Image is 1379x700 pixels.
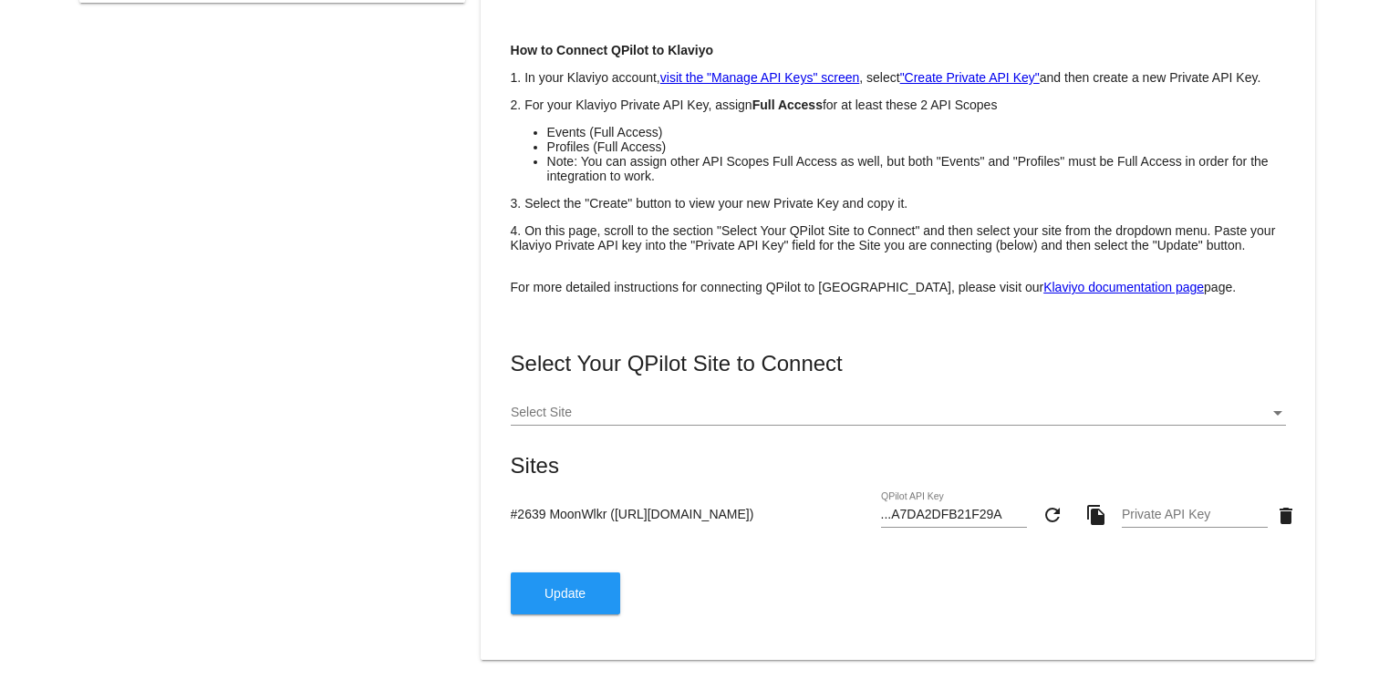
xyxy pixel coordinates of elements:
a: Klaviyo documentation page [1043,280,1204,294]
li: Profiles (Full Access) [547,139,1286,154]
span: Update [544,586,586,601]
a: "Create Private API Key" [900,70,1040,85]
mat-icon: delete [1275,505,1297,527]
button: Update [511,572,620,614]
p: 2. For your Klaviyo Private API Key, assign for at least these 2 API Scopes [511,98,1286,112]
mat-icon: refresh [1042,504,1063,526]
p: 3. Select the "Create" button to view your new Private Key and copy it. [511,196,1286,211]
strong: How to Connect QPilot to Klaviyo [511,43,713,57]
mat-icon: file_copy [1085,504,1107,526]
p: 4. On this page, scroll to the section "Select Your QPilot Site to Connect" and then select your ... [511,223,1286,252]
p: For more detailed instructions for connecting QPilot to [GEOGRAPHIC_DATA], please visit our page. [511,265,1286,294]
mat-card-title: Sites [511,453,1286,479]
input: QPilot API Key [881,508,1027,522]
li: Note: You can assign other API Scopes Full Access as well, but both "Events" and "Profiles" must ... [547,154,1286,183]
p: 1. In your Klaviyo account, , select and then create a new Private API Key. [511,70,1286,85]
a: visit the "Manage API Keys" screen [660,70,860,85]
strong: Full Access [752,98,823,112]
input: Private API Key [1122,508,1268,522]
mat-card-title: Select Your QPilot Site to Connect [511,351,1286,376]
li: Events (Full Access) [547,125,1286,139]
